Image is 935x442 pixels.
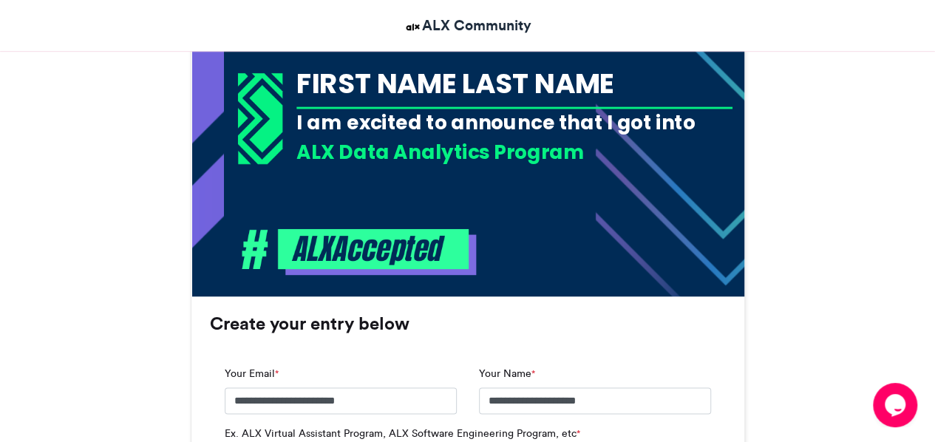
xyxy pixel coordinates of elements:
[237,72,282,164] img: 1718367053.733-03abb1a83a9aadad37b12c69bdb0dc1c60dcbf83.png
[479,366,535,381] label: Your Name
[873,383,920,427] iframe: chat widget
[296,138,732,166] div: ALX Data Analytics Program
[296,64,732,102] div: FIRST NAME LAST NAME
[404,15,531,36] a: ALX Community
[296,109,732,163] div: I am excited to announce that I got into the
[225,426,580,441] label: Ex. ALX Virtual Assistant Program, ALX Software Engineering Program, etc
[225,366,279,381] label: Your Email
[210,315,726,333] h3: Create your entry below
[404,18,422,36] img: ALX Community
